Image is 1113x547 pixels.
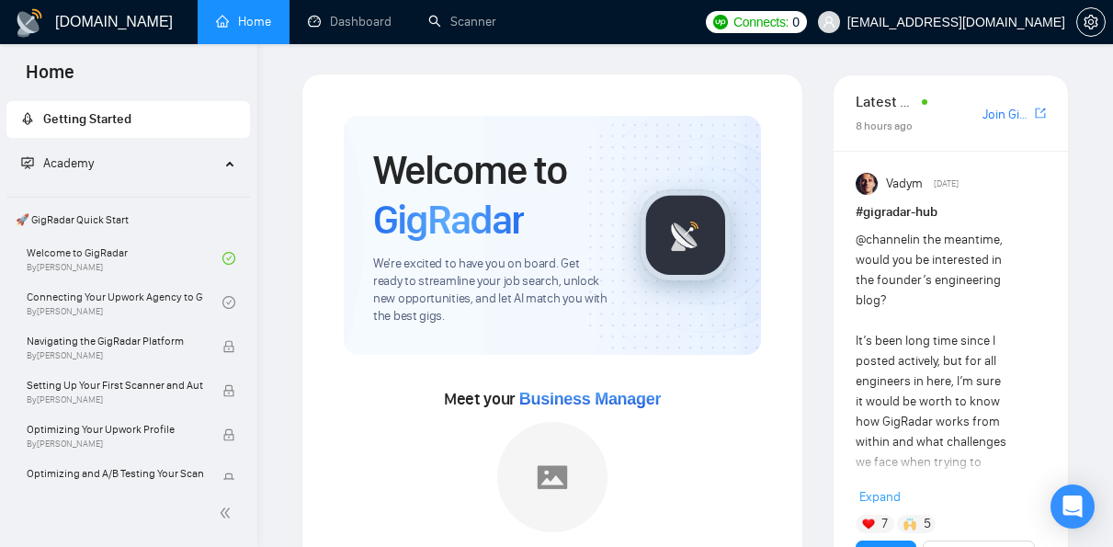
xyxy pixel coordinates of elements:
span: export [1035,106,1046,120]
button: setting [1076,7,1106,37]
span: check-circle [222,296,235,309]
span: Navigating the GigRadar Platform [27,332,203,350]
span: check-circle [222,252,235,265]
a: Connecting Your Upwork Agency to GigRadarBy[PERSON_NAME] [27,282,222,323]
span: Optimizing and A/B Testing Your Scanner for Better Results [27,464,203,483]
span: Latest Posts from the GigRadar Community [856,90,916,113]
span: GigRadar [373,195,524,245]
span: 8 hours ago [856,120,913,132]
span: Optimizing Your Upwork Profile [27,420,203,439]
span: double-left [219,504,237,522]
a: setting [1076,15,1106,29]
span: Setting Up Your First Scanner and Auto-Bidder [27,376,203,394]
span: Vadym [886,174,923,194]
span: By [PERSON_NAME] [27,394,203,405]
span: Business Manager [519,390,661,408]
span: rocket [21,112,34,125]
h1: # gigradar-hub [856,202,1046,222]
a: Welcome to GigRadarBy[PERSON_NAME] [27,238,222,279]
span: Home [11,59,89,97]
span: Academy [43,155,94,171]
div: Open Intercom Messenger [1051,484,1095,529]
img: gigradar-logo.png [640,189,732,281]
span: Getting Started [43,111,131,127]
img: placeholder.png [497,422,608,532]
a: Join GigRadar Slack Community [982,105,1031,125]
span: fund-projection-screen [21,156,34,169]
span: user [823,16,835,28]
span: Connects: [733,12,789,32]
a: dashboardDashboard [308,14,392,29]
span: Expand [859,489,901,505]
span: lock [222,384,235,397]
span: We're excited to have you on board. Get ready to streamline your job search, unlock new opportuni... [373,256,610,325]
a: homeHome [216,14,271,29]
a: searchScanner [428,14,496,29]
img: upwork-logo.png [713,15,728,29]
img: logo [15,8,44,38]
span: Meet your [444,389,661,409]
img: Vadym [856,173,878,195]
span: lock [222,428,235,441]
span: Academy [21,155,94,171]
span: lock [222,473,235,485]
a: export [1035,105,1046,122]
span: [DATE] [934,176,959,192]
span: By [PERSON_NAME] [27,439,203,450]
span: 7 [881,515,888,533]
li: Getting Started [6,101,250,138]
span: lock [222,340,235,353]
span: setting [1077,15,1105,29]
span: 0 [792,12,800,32]
span: 🚀 GigRadar Quick Start [8,201,248,238]
h1: Welcome to [373,145,610,245]
span: By [PERSON_NAME] [27,350,203,361]
img: 🙌 [903,518,916,530]
span: @channel [856,232,910,247]
span: 5 [924,515,931,533]
img: ❤️ [862,518,875,530]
